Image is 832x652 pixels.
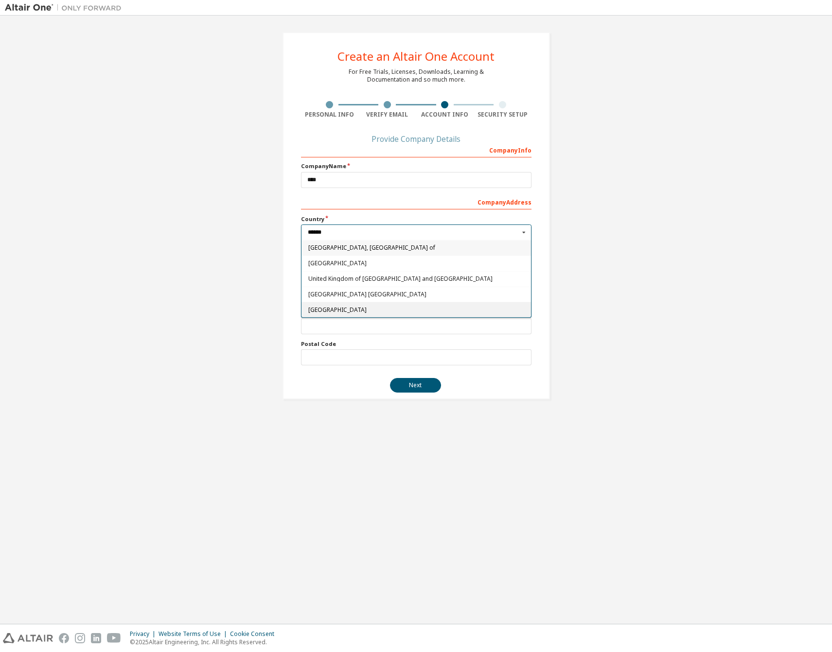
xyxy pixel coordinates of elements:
[107,633,121,643] img: youtube.svg
[59,633,69,643] img: facebook.svg
[301,194,531,209] div: Company Address
[390,378,441,393] button: Next
[308,260,524,266] span: [GEOGRAPHIC_DATA]
[301,142,531,157] div: Company Info
[91,633,101,643] img: linkedin.svg
[130,630,159,638] div: Privacy
[301,136,531,142] div: Provide Company Details
[5,3,126,13] img: Altair One
[301,111,359,119] div: Personal Info
[474,111,531,119] div: Security Setup
[308,307,524,313] span: [GEOGRAPHIC_DATA]
[3,633,53,643] img: altair_logo.svg
[301,215,531,223] label: Country
[301,340,531,348] label: Postal Code
[337,51,495,62] div: Create an Altair One Account
[416,111,474,119] div: Account Info
[230,630,280,638] div: Cookie Consent
[308,276,524,282] span: United Kingdom of [GEOGRAPHIC_DATA] and [GEOGRAPHIC_DATA]
[349,68,484,84] div: For Free Trials, Licenses, Downloads, Learning & Documentation and so much more.
[308,245,524,251] span: [GEOGRAPHIC_DATA], [GEOGRAPHIC_DATA] of
[301,162,531,170] label: Company Name
[308,292,524,297] span: [GEOGRAPHIC_DATA] [GEOGRAPHIC_DATA]
[75,633,85,643] img: instagram.svg
[130,638,280,646] p: © 2025 Altair Engineering, Inc. All Rights Reserved.
[159,630,230,638] div: Website Terms of Use
[358,111,416,119] div: Verify Email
